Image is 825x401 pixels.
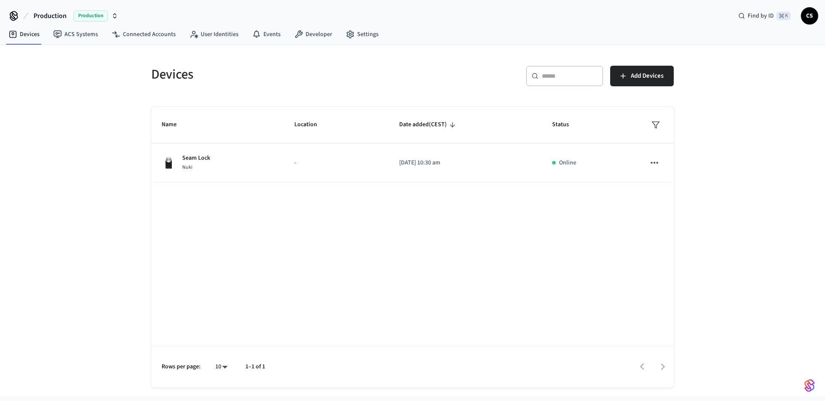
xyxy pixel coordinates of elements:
[46,27,105,42] a: ACS Systems
[294,118,328,131] span: Location
[183,27,245,42] a: User Identities
[801,7,818,24] button: CS
[211,361,232,373] div: 10
[245,362,265,371] p: 1–1 of 1
[804,379,815,392] img: SeamLogoGradient.69752ec5.svg
[182,154,210,163] p: Seam Lock
[151,107,674,182] table: sticky table
[776,12,791,20] span: ⌘ K
[559,158,576,167] p: Online
[287,27,339,42] a: Developer
[2,27,46,42] a: Devices
[748,12,774,20] span: Find by ID
[631,70,663,82] span: Add Devices
[610,66,674,86] button: Add Devices
[151,66,407,83] h5: Devices
[162,156,175,170] img: Nuki Smart Lock 3.0 Pro Black, Front
[73,10,108,21] span: Production
[162,118,188,131] span: Name
[399,118,458,131] span: Date added(CEST)
[802,8,817,24] span: CS
[34,11,67,21] span: Production
[182,164,192,171] span: Nuki
[399,158,531,167] p: [DATE] 10:30 am
[245,27,287,42] a: Events
[731,8,797,24] div: Find by ID⌘ K
[294,158,379,167] p: -
[552,118,580,131] span: Status
[339,27,385,42] a: Settings
[162,362,201,371] p: Rows per page:
[105,27,183,42] a: Connected Accounts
